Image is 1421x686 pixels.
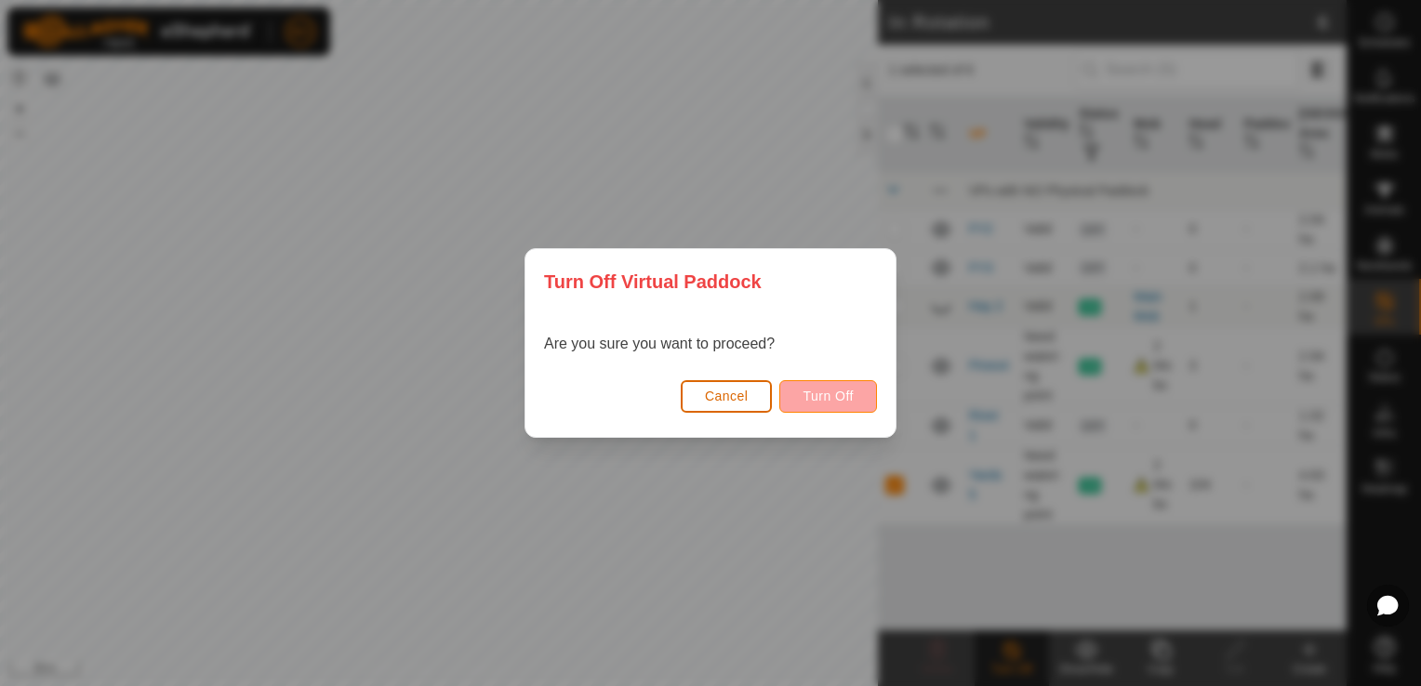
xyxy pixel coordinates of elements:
[544,268,762,296] span: Turn Off Virtual Paddock
[803,389,854,403] span: Turn Off
[544,333,775,355] p: Are you sure you want to proceed?
[705,389,749,403] span: Cancel
[681,380,773,413] button: Cancel
[779,380,877,413] button: Turn Off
